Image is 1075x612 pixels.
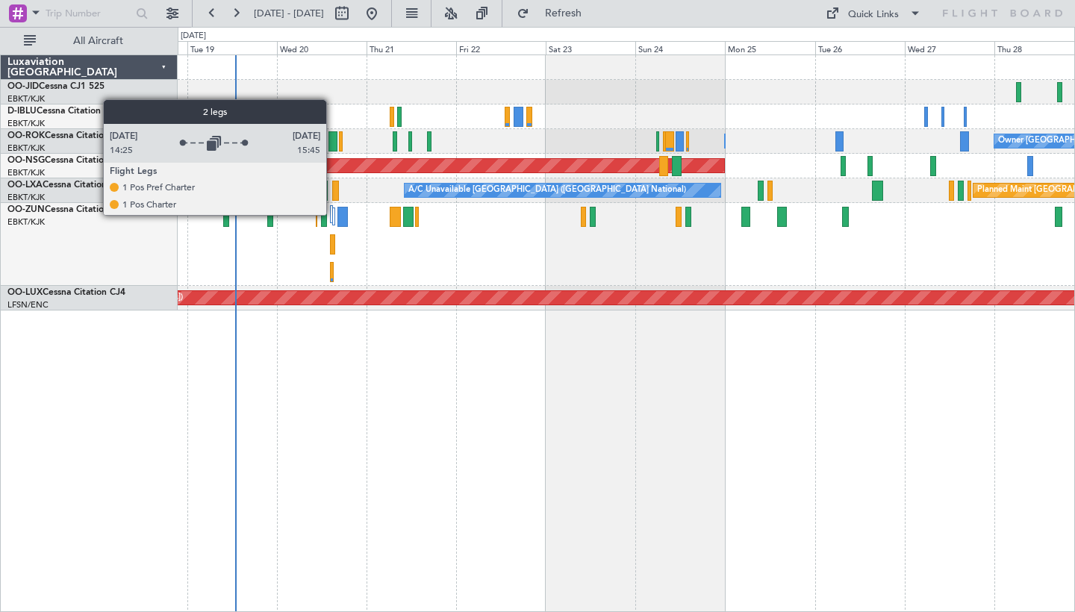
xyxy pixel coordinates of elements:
span: Refresh [532,8,595,19]
span: All Aircraft [39,36,158,46]
a: EBKT/KJK [7,167,45,178]
div: Sun 24 [635,41,725,54]
div: Tue 26 [815,41,905,54]
a: OO-NSGCessna Citation CJ4 [7,156,128,165]
input: Trip Number [46,2,131,25]
a: EBKT/KJK [7,93,45,104]
div: A/C Unavailable [GEOGRAPHIC_DATA] ([GEOGRAPHIC_DATA] National) [408,179,686,202]
a: EBKT/KJK [7,143,45,154]
button: All Aircraft [16,29,162,53]
a: LFSN/ENC [7,299,49,310]
a: D-IBLUCessna Citation M2 [7,107,117,116]
div: Tue 19 [187,41,277,54]
a: EBKT/KJK [7,192,45,203]
span: OO-LUX [7,288,43,297]
span: D-IBLU [7,107,37,116]
a: OO-ROKCessna Citation CJ4 [7,131,128,140]
span: [DATE] - [DATE] [254,7,324,20]
div: Wed 20 [277,41,367,54]
span: OO-LXA [7,181,43,190]
div: Wed 27 [905,41,994,54]
a: OO-LUXCessna Citation CJ4 [7,288,125,297]
div: Thu 21 [367,41,456,54]
a: EBKT/KJK [7,216,45,228]
div: Fri 22 [456,41,546,54]
div: Quick Links [848,7,899,22]
span: OO-ROK [7,131,45,140]
a: OO-JIDCessna CJ1 525 [7,82,105,91]
span: OO-ZUN [7,205,45,214]
span: OO-NSG [7,156,45,165]
div: A/C Unavailable [GEOGRAPHIC_DATA] ([GEOGRAPHIC_DATA] National) [191,179,469,202]
a: OO-ZUNCessna Citation CJ4 [7,205,128,214]
div: Mon 25 [725,41,814,54]
a: EBKT/KJK [7,118,45,129]
button: Refresh [510,1,599,25]
span: OO-JID [7,82,39,91]
div: [DATE] [181,30,206,43]
div: Sat 23 [546,41,635,54]
a: OO-LXACessna Citation CJ4 [7,181,125,190]
button: Quick Links [818,1,929,25]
